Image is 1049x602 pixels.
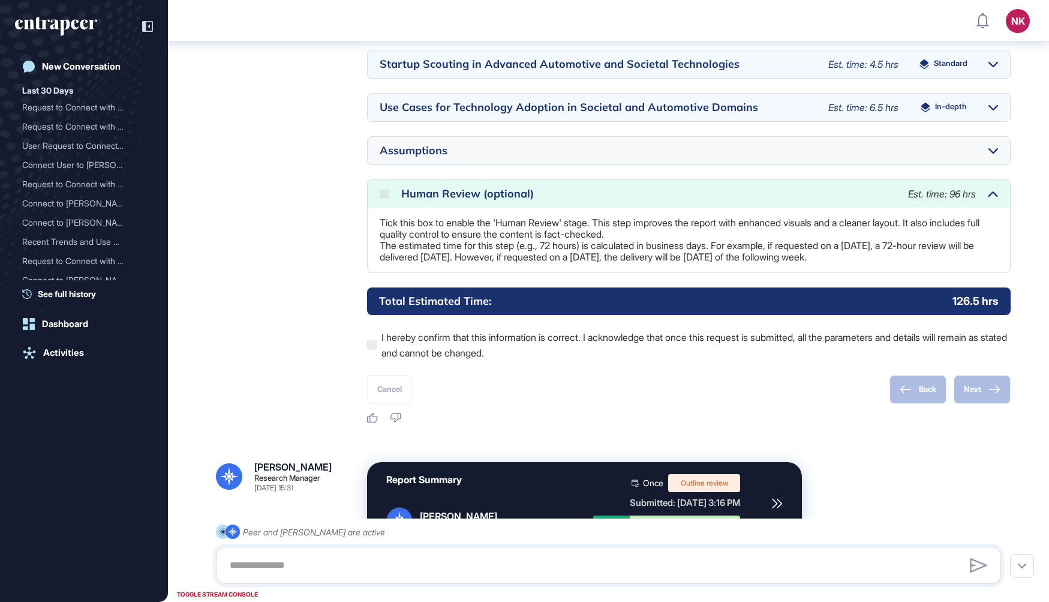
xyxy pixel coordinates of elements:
div: Report Summary [386,474,462,486]
div: Connect to Reese [22,213,146,232]
div: Request to Connect with Reese [22,251,146,271]
a: New Conversation [15,55,153,79]
span: Once [643,479,663,487]
div: Connect to Reese [22,194,146,213]
div: Request to Connect with R... [22,251,136,271]
h6: Total Estimated Time: [379,293,491,309]
div: Request to Connect with R... [22,117,136,136]
div: [PERSON_NAME] [420,511,497,522]
span: Est. time: 4.5 hrs [828,58,898,70]
div: Connect to Reese [22,271,146,290]
div: Peer and [PERSON_NAME] are active [243,525,385,540]
p: Tick this box to enable the 'Human Review' stage. This step improves the report with enhanced vis... [380,217,998,263]
div: Connect to [PERSON_NAME] [22,194,136,213]
div: Assumptions [380,145,976,156]
a: See full history [22,287,153,300]
div: [DATE] 15:31 [254,484,293,492]
div: Recent Trends and Use Cas... [22,232,136,251]
div: Last 30 Days [22,83,73,98]
div: [PERSON_NAME] [254,462,332,472]
div: User Request to Connect w... [22,136,136,155]
div: Human Review (optional) [401,188,896,199]
p: 126.5 hrs [952,293,999,309]
div: Request to Connect with R... [22,175,136,194]
a: Dashboard [15,312,153,336]
div: entrapeer-logo [15,17,97,36]
div: Activities [43,348,84,358]
div: Use Cases for Technology Adoption in Societal and Automotive Domains [380,102,816,113]
label: I hereby confirm that this information is correct. I acknowledge that once this request is submit... [367,330,1011,361]
button: NK [1006,9,1030,33]
div: 15% [593,516,630,534]
div: Startup Scouting in Advanced Automotive and Societal Technologies [380,59,816,70]
div: Request to Connect with Reese [22,175,146,194]
a: Activities [15,341,153,365]
div: Research Manager [254,474,320,482]
div: Recent Trends and Use Cases in Human-AI Interaction for Health Systems and Habit Formation [22,232,146,251]
div: TOGGLE STREAM CONSOLE [174,587,261,602]
div: Request to Connect with Reese [22,117,146,136]
div: Request to Connect with R... [22,98,136,117]
div: New Conversation [42,61,121,72]
div: Dashboard [42,319,88,330]
div: Connect to [PERSON_NAME] [22,213,136,232]
span: In-depth [935,103,967,112]
div: Outline review [668,474,740,492]
div: User Request to Connect with Reese [22,136,146,155]
div: Request to Connect with Reese [22,98,146,117]
span: Standard [934,59,967,69]
div: Connect to [PERSON_NAME] [22,271,136,290]
span: Est. time: 6.5 hrs [828,101,898,113]
div: Submitted: [DATE] 3:16 PM [593,497,740,508]
div: Connect User to [PERSON_NAME] [22,155,136,175]
span: See full history [38,287,96,300]
span: Est. time: 96 hrs [908,188,976,200]
div: Connect User to Reese [22,155,146,175]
